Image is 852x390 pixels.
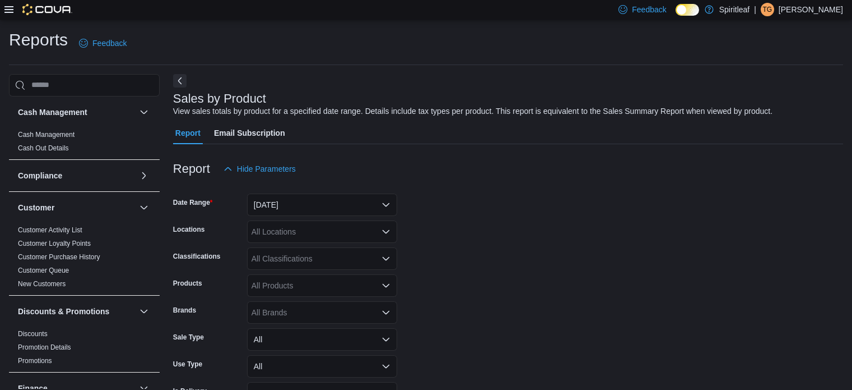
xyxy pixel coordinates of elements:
h1: Reports [9,29,68,51]
input: Dark Mode [676,4,699,16]
span: Hide Parameters [237,163,296,175]
span: Feedback [92,38,127,49]
button: Next [173,74,187,88]
span: Promotion Details [18,343,71,352]
a: Cash Out Details [18,144,69,152]
span: Cash Out Details [18,144,69,153]
button: Discounts & Promotions [137,305,151,318]
span: Feedback [632,4,666,15]
button: [DATE] [247,194,397,216]
button: Compliance [18,170,135,181]
button: Cash Management [18,107,135,118]
label: Locations [173,225,205,234]
span: Report [175,122,201,144]
span: Customer Loyalty Points [18,239,91,248]
div: Torie G [761,3,774,16]
span: Email Subscription [214,122,285,144]
button: Open list of options [381,308,390,317]
a: Cash Management [18,131,75,139]
p: | [754,3,756,16]
a: Promotions [18,357,52,365]
label: Date Range [173,198,213,207]
h3: Customer [18,202,54,213]
label: Brands [173,306,196,315]
span: New Customers [18,279,66,288]
a: Customer Purchase History [18,253,100,261]
div: Discounts & Promotions [9,327,160,372]
a: Customer Loyalty Points [18,240,91,247]
button: All [247,328,397,351]
img: Cova [22,4,72,15]
span: Discounts [18,329,48,338]
button: All [247,355,397,378]
label: Classifications [173,252,221,261]
span: Customer Purchase History [18,253,100,261]
button: Hide Parameters [219,158,300,180]
p: [PERSON_NAME] [779,3,843,16]
span: Promotions [18,356,52,365]
h3: Discounts & Promotions [18,306,109,317]
a: Customer Queue [18,267,69,274]
label: Sale Type [173,333,204,342]
label: Use Type [173,360,202,369]
a: Customer Activity List [18,226,82,234]
button: Compliance [137,169,151,182]
div: Customer [9,223,160,295]
h3: Compliance [18,170,62,181]
h3: Report [173,162,210,176]
h3: Sales by Product [173,92,266,105]
button: Open list of options [381,254,390,263]
h3: Cash Management [18,107,87,118]
a: Discounts [18,330,48,338]
label: Products [173,279,202,288]
a: Feedback [75,32,131,54]
button: Discounts & Promotions [18,306,135,317]
button: Cash Management [137,105,151,119]
button: Open list of options [381,281,390,290]
span: Cash Management [18,130,75,139]
div: View sales totals by product for a specified date range. Details include tax types per product. T... [173,105,772,117]
a: New Customers [18,280,66,288]
button: Customer [137,201,151,214]
button: Customer [18,202,135,213]
span: TG [763,3,772,16]
span: Customer Activity List [18,226,82,235]
div: Cash Management [9,128,160,159]
p: Spiritleaf [719,3,749,16]
button: Open list of options [381,227,390,236]
a: Promotion Details [18,343,71,351]
span: Customer Queue [18,266,69,275]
